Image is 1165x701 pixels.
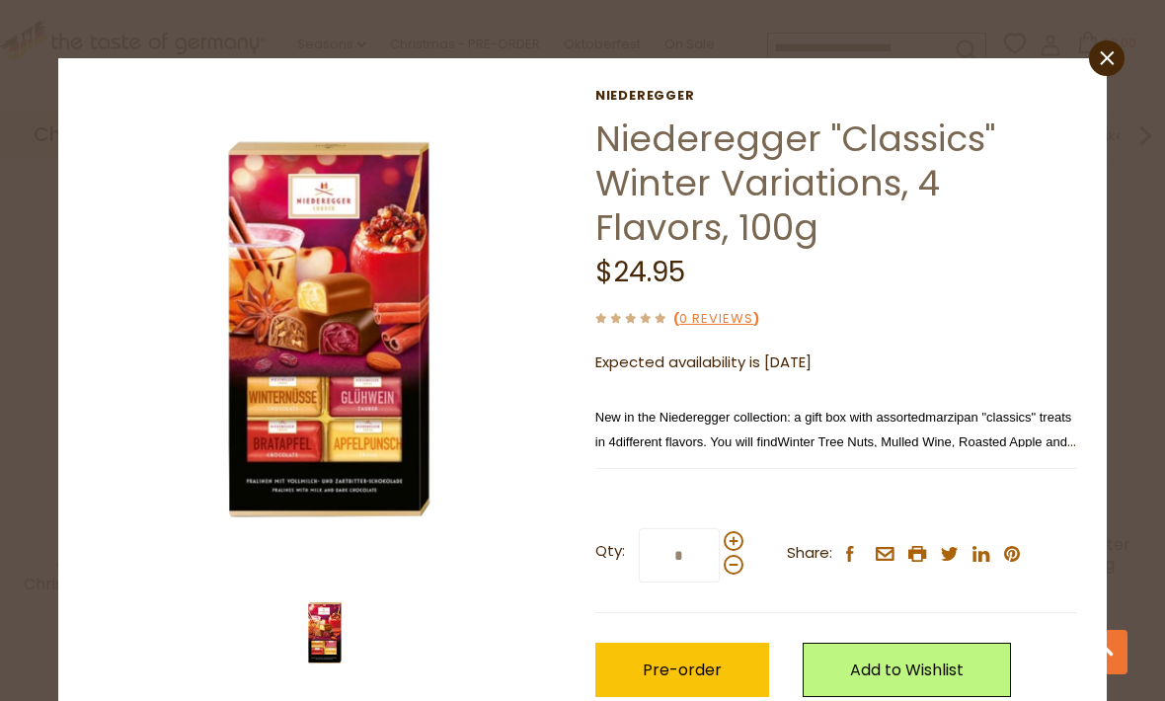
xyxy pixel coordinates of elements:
[285,593,364,672] img: Niederegger Kassiker Variationen
[616,434,778,449] span: different flavors. You will find
[595,539,625,564] strong: Qty:
[679,309,753,330] a: 0 Reviews
[595,410,926,425] span: New in the Niederegger collection: a gift box with assorted
[88,88,571,571] img: Niederegger Kassiker Variationen
[787,541,832,566] span: Share:
[595,643,769,697] button: Pre-order
[643,659,722,681] span: Pre-order
[595,88,1077,104] a: Niederegger
[803,643,1011,697] a: Add to Wishlist
[673,309,759,328] span: ( )
[595,253,685,291] span: $24.95
[639,528,720,583] input: Qty:
[595,114,995,253] a: Niederegger "Classics" Winter Variations, 4 Flavors, 100g
[595,350,1077,375] p: Expected availability is [DATE]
